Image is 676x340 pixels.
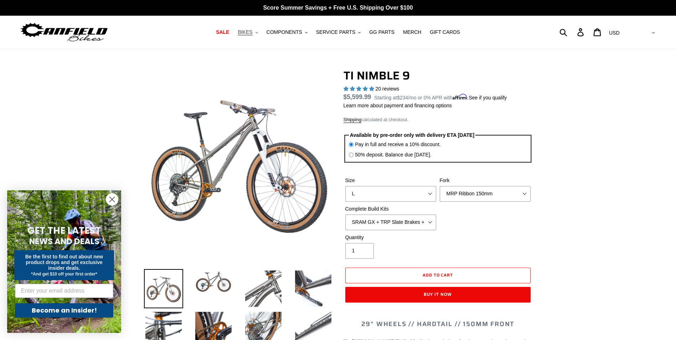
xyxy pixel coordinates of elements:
[238,29,252,35] span: BIKES
[349,132,475,139] legend: Available by pre-order only with delivery ETA [DATE]
[15,284,113,298] input: Enter your email address
[375,86,399,92] span: 20 reviews
[453,94,468,100] span: Affirm
[25,254,103,271] span: Be the first to find out about new product drops and get exclusive insider deals.
[244,269,283,308] img: Load image into Gallery viewer, TI NIMBLE 9
[144,269,183,308] img: Load image into Gallery viewer, TI NIMBLE 9
[440,177,531,184] label: Fork
[216,29,229,35] span: SALE
[313,27,364,37] button: SERVICE PARTS
[403,29,421,35] span: MERCH
[344,69,532,82] h1: TI NIMBLE 9
[267,29,302,35] span: COMPONENTS
[366,27,398,37] a: GG PARTS
[344,93,371,101] span: $5,599.99
[426,27,464,37] a: GIFT CARDS
[212,27,233,37] a: SALE
[355,141,440,148] label: Pay in full and receive a 10% discount.
[397,95,408,101] span: $234
[316,29,355,35] span: SERVICE PARTS
[345,287,531,303] button: Buy it now
[374,92,507,102] p: Starting at /mo or 0% APR with .
[344,117,362,123] a: Shipping
[20,21,109,43] img: Canfield Bikes
[423,272,453,278] span: Add to cart
[563,24,582,40] input: Search
[399,27,425,37] a: MERCH
[361,319,515,329] span: 29" WHEELS // HARDTAIL // 150MM FRONT
[194,269,233,294] img: Load image into Gallery viewer, TI NIMBLE 9
[106,193,118,206] button: Close dialog
[234,27,261,37] button: BIKES
[355,151,432,159] label: 50% deposit. Balance due [DATE].
[29,236,99,247] span: NEWS AND DEALS
[31,272,97,277] span: *And get $10 off your first order*
[430,29,460,35] span: GIFT CARDS
[345,234,436,241] label: Quantity
[469,95,507,101] a: See if you qualify - Learn more about Affirm Financing (opens in modal)
[345,205,436,213] label: Complete Build Kits
[344,86,376,92] span: 4.90 stars
[344,116,532,123] div: calculated at checkout.
[344,103,452,108] a: Learn more about payment and financing options
[263,27,311,37] button: COMPONENTS
[27,224,101,237] span: GET THE LATEST
[345,268,531,283] button: Add to cart
[15,303,113,318] button: Become an Insider!
[345,177,436,184] label: Size
[369,29,394,35] span: GG PARTS
[294,269,333,308] img: Load image into Gallery viewer, TI NIMBLE 9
